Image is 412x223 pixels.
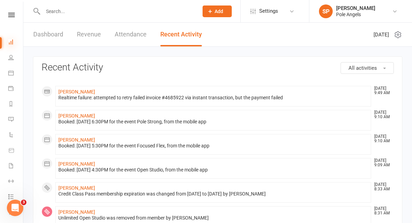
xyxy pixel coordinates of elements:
a: [PERSON_NAME] [58,209,95,215]
input: Search... [41,7,194,16]
iframe: Intercom live chat [7,200,23,216]
div: Booked: [DATE] 4:30PM for the event Open Studio, from the mobile app [58,167,368,173]
span: Settings [259,3,278,19]
a: Attendance [115,23,147,46]
button: Add [203,5,232,17]
time: [DATE] 9:10 AM [371,134,393,143]
div: Credit Class Pass membership expiration was changed from [DATE] to [DATE] by [PERSON_NAME] [58,191,368,197]
a: Revenue [77,23,101,46]
a: [PERSON_NAME] [58,89,95,94]
div: Booked: [DATE] 5:30PM for the event Focused Flex, from the mobile app [58,143,368,149]
button: All activities [341,62,394,74]
a: Reports [8,97,24,112]
a: [PERSON_NAME] [58,113,95,119]
span: 3 [21,200,26,205]
div: Booked: [DATE] 6:30PM for the event Pole Strong, from the mobile app [58,119,368,125]
a: Payments [8,81,24,97]
div: [PERSON_NAME] [336,5,375,11]
time: [DATE] 8:33 AM [371,182,393,191]
a: People [8,51,24,66]
time: [DATE] 8:31 AM [371,207,393,215]
span: Add [215,9,223,14]
div: Unlimited Open Studio was removed from member by [PERSON_NAME] [58,215,368,221]
div: SP [319,4,333,18]
a: Calendar [8,66,24,81]
h3: Recent Activity [42,62,394,73]
time: [DATE] 9:10 AM [371,110,393,119]
time: [DATE] 9:09 AM [371,158,393,167]
div: Realtime failure: attempted to retry failed invoice #4685922 via instant transaction, but the pay... [58,95,368,101]
a: Dashboard [8,35,24,51]
span: [DATE] [374,31,389,39]
a: [PERSON_NAME] [58,185,95,191]
a: Recent Activity [160,23,202,46]
a: Product Sales [8,143,24,159]
time: [DATE] 9:49 AM [371,86,393,95]
span: All activities [348,65,377,71]
div: Pole Angels [336,11,375,18]
a: [PERSON_NAME] [58,137,95,143]
a: Dashboard [33,23,63,46]
a: [PERSON_NAME] [58,161,95,167]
